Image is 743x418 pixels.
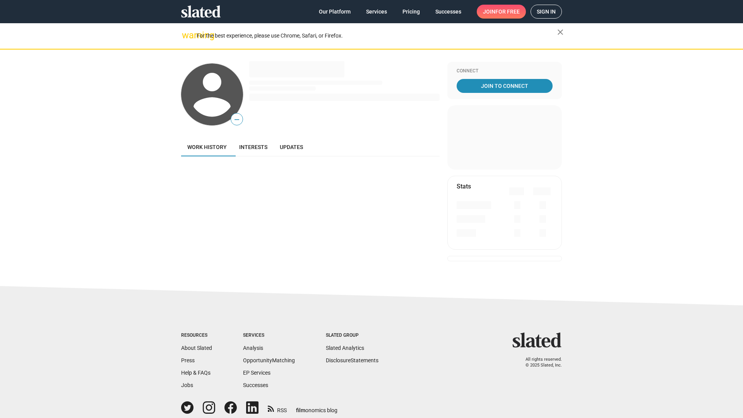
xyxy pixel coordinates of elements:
span: Interests [239,144,267,150]
span: Join [483,5,520,19]
p: All rights reserved. © 2025 Slated, Inc. [517,357,562,368]
a: About Slated [181,345,212,351]
a: Analysis [243,345,263,351]
mat-icon: close [556,27,565,37]
a: Updates [274,138,309,156]
div: For the best experience, please use Chrome, Safari, or Firefox. [197,31,557,41]
a: Successes [429,5,467,19]
span: Sign in [537,5,556,18]
a: Slated Analytics [326,345,364,351]
span: Pricing [402,5,420,19]
a: DisclosureStatements [326,357,378,363]
div: Connect [457,68,553,74]
a: Jobs [181,382,193,388]
span: Updates [280,144,303,150]
div: Slated Group [326,332,378,339]
span: Services [366,5,387,19]
a: Work history [181,138,233,156]
a: Joinfor free [477,5,526,19]
span: Join To Connect [458,79,551,93]
div: Resources [181,332,212,339]
span: Work history [187,144,227,150]
a: EP Services [243,370,270,376]
a: Sign in [531,5,562,19]
a: Our Platform [313,5,357,19]
a: OpportunityMatching [243,357,295,363]
mat-card-title: Stats [457,182,471,190]
span: for free [495,5,520,19]
span: Successes [435,5,461,19]
a: Press [181,357,195,363]
a: Help & FAQs [181,370,211,376]
span: — [231,115,243,125]
a: filmonomics blog [296,401,337,414]
a: Successes [243,382,268,388]
a: Interests [233,138,274,156]
span: film [296,407,305,413]
a: Services [360,5,393,19]
a: Pricing [396,5,426,19]
a: Join To Connect [457,79,553,93]
a: RSS [268,402,287,414]
div: Services [243,332,295,339]
span: Our Platform [319,5,351,19]
mat-icon: warning [182,31,191,40]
